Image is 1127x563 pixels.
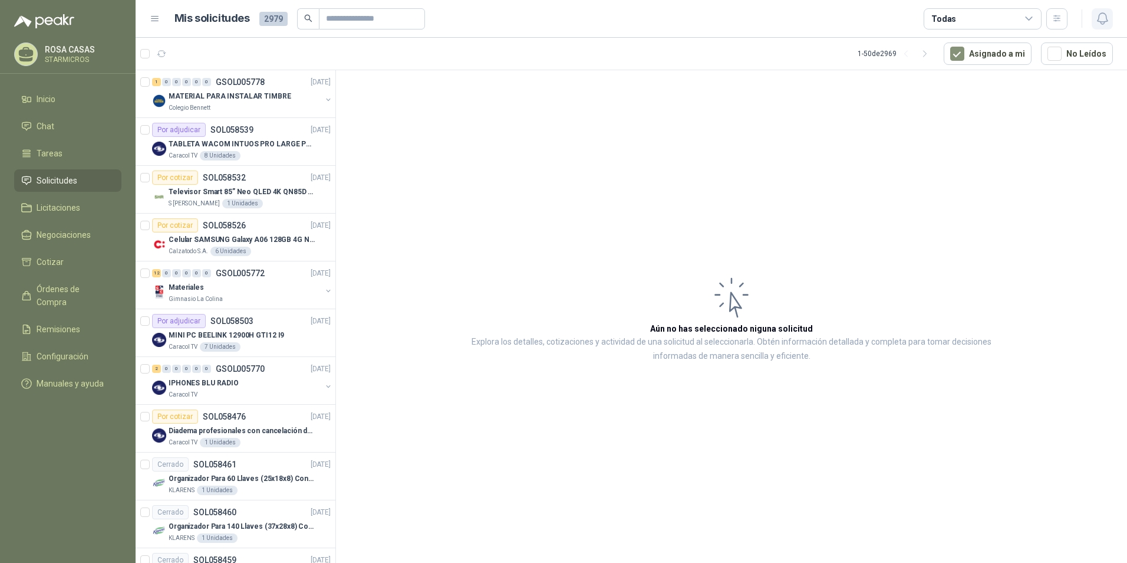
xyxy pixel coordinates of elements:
[931,12,956,25] div: Todas
[14,88,121,110] a: Inicio
[169,247,208,256] p: Calzatodo S.A.
[14,372,121,395] a: Manuales y ayuda
[182,269,191,277] div: 0
[169,282,204,293] p: Materiales
[152,171,198,185] div: Por cotizar
[152,428,166,443] img: Company Logo
[152,524,166,538] img: Company Logo
[174,10,250,27] h1: Mis solicitudes
[37,256,64,269] span: Cotizar
[192,269,201,277] div: 0
[37,201,80,214] span: Licitaciones
[202,365,211,373] div: 0
[311,364,331,375] p: [DATE]
[650,322,813,335] h3: Aún no has seleccionado niguna solicitud
[136,118,335,166] a: Por adjudicarSOL058539[DATE] Company LogoTABLETA WACOM INTUOS PRO LARGE PTK870K0ACaracol TV8 Unid...
[14,142,121,165] a: Tareas
[152,314,206,328] div: Por adjudicar
[169,139,315,150] p: TABLETA WACOM INTUOS PRO LARGE PTK870K0A
[192,78,201,86] div: 0
[169,330,284,341] p: MINI PC BEELINK 12900H GTI12 I9
[152,269,161,277] div: 12
[169,486,195,495] p: KLARENS
[200,342,240,352] div: 7 Unidades
[182,365,191,373] div: 0
[136,500,335,548] a: CerradoSOL058460[DATE] Company LogoOrganizador Para 140 Llaves (37x28x8) Con CerraduraKLARENS1 Un...
[259,12,288,26] span: 2979
[222,199,263,208] div: 1 Unidades
[169,342,197,352] p: Caracol TV
[169,390,197,400] p: Caracol TV
[216,365,265,373] p: GSOL005770
[1041,42,1113,65] button: No Leídos
[169,91,291,102] p: MATERIAL PARA INSTALAR TIMBRE
[152,75,333,113] a: 1 0 0 0 0 0 GSOL005778[DATE] Company LogoMATERIAL PARA INSTALAR TIMBREColegio Bennett
[152,505,189,519] div: Cerrado
[37,93,55,106] span: Inicio
[14,278,121,313] a: Órdenes de Compra
[37,174,77,187] span: Solicitudes
[14,318,121,341] a: Remisiones
[169,151,197,161] p: Caracol TV
[37,350,88,363] span: Configuración
[37,283,110,309] span: Órdenes de Compra
[136,166,335,214] a: Por cotizarSOL058532[DATE] Company LogoTelevisor Smart 85” Neo QLED 4K QN85D (QN85QN85DBKXZL)S [P...
[172,78,181,86] div: 0
[152,123,206,137] div: Por adjudicar
[162,78,171,86] div: 0
[152,365,161,373] div: 2
[210,247,251,256] div: 6 Unidades
[169,186,315,198] p: Televisor Smart 85” Neo QLED 4K QN85D (QN85QN85DBKXZL)
[152,142,166,156] img: Company Logo
[169,294,223,304] p: Gimnasio La Colina
[169,378,239,389] p: IPHONES BLU RADIO
[172,365,181,373] div: 0
[14,345,121,368] a: Configuración
[152,218,198,233] div: Por cotizar
[197,486,238,495] div: 1 Unidades
[210,317,253,325] p: SOL058503
[169,473,315,485] p: Organizador Para 60 Llaves (25x18x8) Con Cerradura
[136,453,335,500] a: CerradoSOL058461[DATE] Company LogoOrganizador Para 60 Llaves (25x18x8) Con CerraduraKLARENS1 Uni...
[45,45,118,54] p: ROSA CASAS
[311,220,331,231] p: [DATE]
[14,169,121,192] a: Solicitudes
[193,508,236,516] p: SOL058460
[203,174,246,182] p: SOL058532
[169,438,197,447] p: Caracol TV
[311,77,331,88] p: [DATE]
[162,269,171,277] div: 0
[169,521,315,532] p: Organizador Para 140 Llaves (37x28x8) Con Cerradura
[162,365,171,373] div: 0
[152,285,166,299] img: Company Logo
[311,172,331,184] p: [DATE]
[304,14,312,22] span: search
[37,377,104,390] span: Manuales y ayuda
[311,459,331,470] p: [DATE]
[311,125,331,136] p: [DATE]
[203,221,246,230] p: SOL058526
[202,78,211,86] div: 0
[216,78,265,86] p: GSOL005778
[203,413,246,421] p: SOL058476
[14,251,121,273] a: Cotizar
[14,224,121,246] a: Negociaciones
[169,199,220,208] p: S [PERSON_NAME]
[202,269,211,277] div: 0
[37,147,62,160] span: Tareas
[14,14,74,28] img: Logo peakr
[152,189,166,204] img: Company Logo
[200,151,240,161] div: 8 Unidades
[152,410,198,424] div: Por cotizar
[944,42,1032,65] button: Asignado a mi
[152,94,166,108] img: Company Logo
[152,237,166,251] img: Company Logo
[45,56,118,63] p: STARMICROS
[192,365,201,373] div: 0
[169,425,315,437] p: Diadema profesionales con cancelación de ruido en micrófono
[152,476,166,490] img: Company Logo
[136,214,335,261] a: Por cotizarSOL058526[DATE] Company LogoCelular SAMSUNG Galaxy A06 128GB 4G NegroCalzatodo S.A.6 U...
[37,228,91,241] span: Negociaciones
[152,457,189,472] div: Cerrado
[200,438,240,447] div: 1 Unidades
